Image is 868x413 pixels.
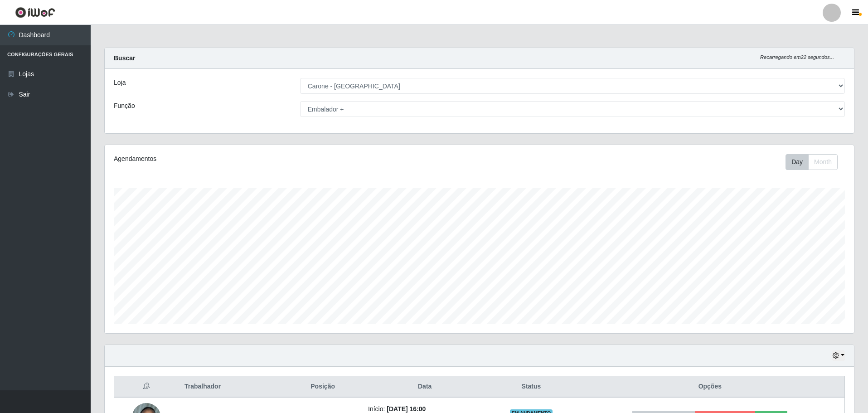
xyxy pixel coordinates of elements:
div: First group [786,154,838,170]
th: Trabalhador [179,376,283,398]
th: Data [363,376,487,398]
div: Agendamentos [114,154,411,164]
button: Month [808,154,838,170]
i: Recarregando em 22 segundos... [760,54,834,60]
th: Status [487,376,575,398]
div: Toolbar with button groups [786,154,845,170]
strong: Buscar [114,54,135,62]
label: Loja [114,78,126,87]
time: [DATE] 16:00 [387,405,426,413]
img: CoreUI Logo [15,7,55,18]
th: Opções [576,376,845,398]
th: Posição [283,376,363,398]
button: Day [786,154,809,170]
label: Função [114,101,135,111]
